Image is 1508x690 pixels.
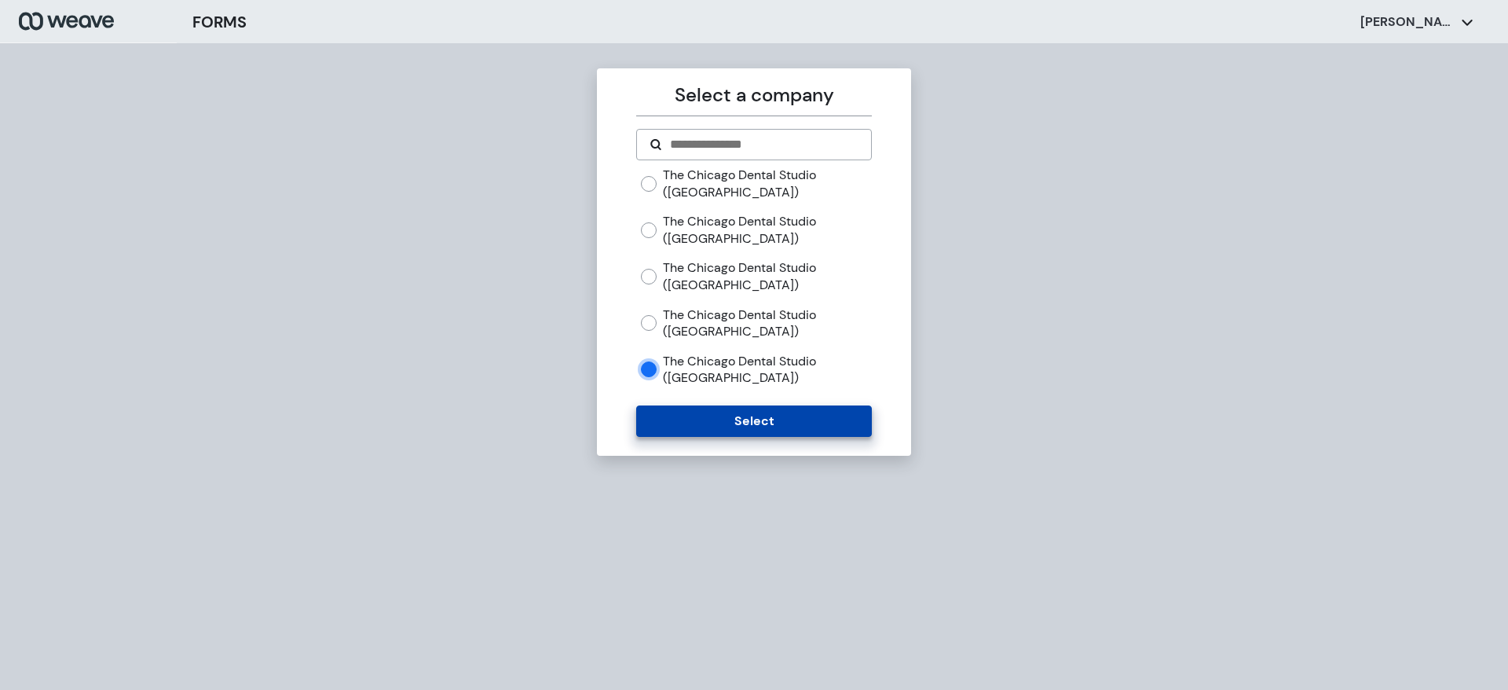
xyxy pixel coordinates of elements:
[668,135,858,154] input: Search
[636,81,871,109] p: Select a company
[663,213,871,247] label: The Chicago Dental Studio ([GEOGRAPHIC_DATA])
[192,10,247,34] h3: FORMS
[663,167,871,200] label: The Chicago Dental Studio ([GEOGRAPHIC_DATA])
[1360,13,1455,31] p: [PERSON_NAME]
[663,306,871,340] label: The Chicago Dental Studio ([GEOGRAPHIC_DATA])
[663,353,871,387] label: The Chicago Dental Studio ([GEOGRAPHIC_DATA])
[636,406,871,437] button: Select
[663,259,871,293] label: The Chicago Dental Studio ([GEOGRAPHIC_DATA])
